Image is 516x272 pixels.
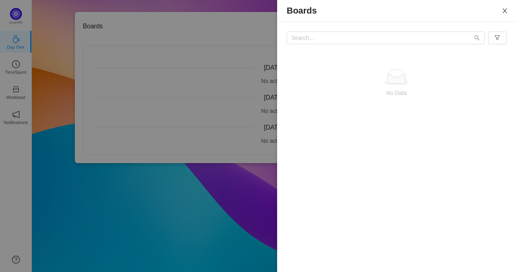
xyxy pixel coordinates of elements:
[287,6,506,15] p: Boards
[287,32,485,44] input: Search...
[293,89,500,97] p: No Data
[488,32,506,44] button: icon: filter
[502,8,508,14] i: icon: close
[474,35,480,41] i: icon: search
